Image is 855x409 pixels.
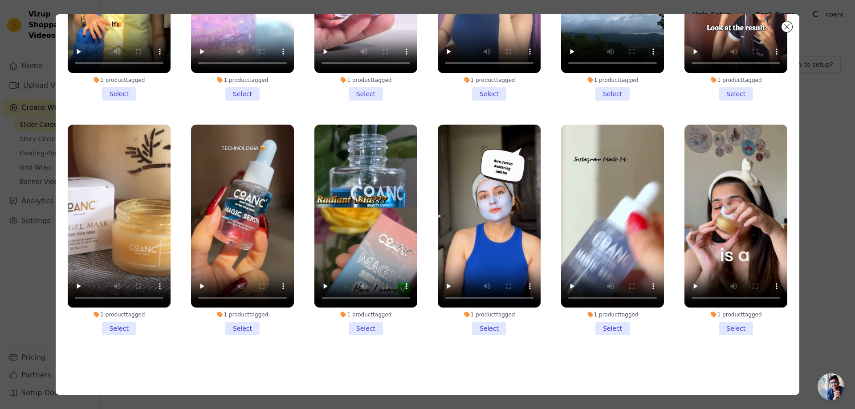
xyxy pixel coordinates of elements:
[314,311,417,318] div: 1 product tagged
[684,77,787,84] div: 1 product tagged
[191,77,294,84] div: 1 product tagged
[438,311,541,318] div: 1 product tagged
[684,311,787,318] div: 1 product tagged
[314,77,417,84] div: 1 product tagged
[68,77,171,84] div: 1 product tagged
[561,77,664,84] div: 1 product tagged
[191,311,294,318] div: 1 product tagged
[818,373,844,400] div: Open chat
[68,311,171,318] div: 1 product tagged
[561,311,664,318] div: 1 product tagged
[438,77,541,84] div: 1 product tagged
[782,21,792,32] button: Close modal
